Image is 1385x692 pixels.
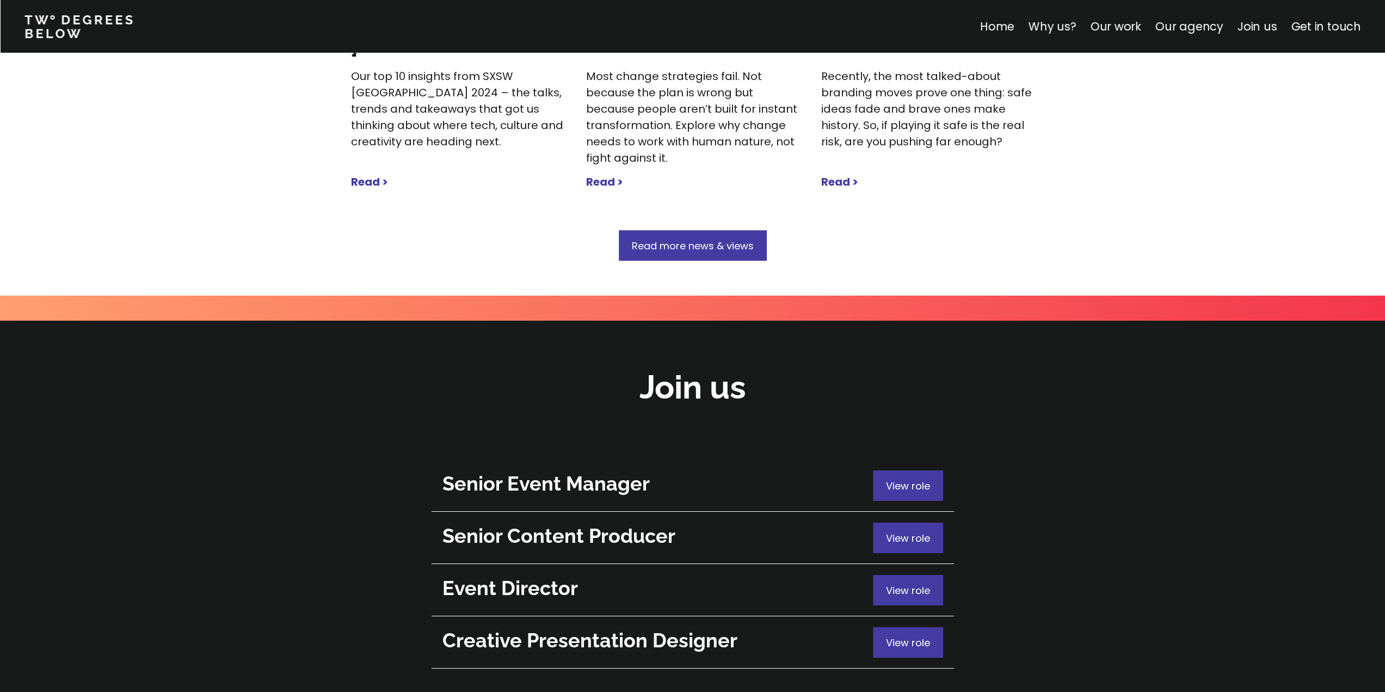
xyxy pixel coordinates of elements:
a: View role [432,616,954,669]
span: View role [886,584,930,597]
a: Our work [1090,19,1141,34]
a: Read > [351,174,564,190]
a: Read > [586,174,799,190]
strong: Read > [821,174,858,189]
strong: Read > [586,174,623,189]
a: View role [432,512,954,564]
h2: Senior Event Manager [442,470,867,497]
h2: Creative Presentation Designer [442,627,867,654]
a: Get in touch [1291,19,1361,34]
a: View role [432,564,954,616]
h2: Senior Content Producer [442,523,867,549]
span: View role [886,479,930,493]
span: View role [886,531,930,545]
strong: Read > [351,174,388,189]
a: Recently, the most talked-about branding moves prove one thing: safe ideas fade and brave ones ma... [821,68,1035,150]
span: Read more news & views [632,239,754,253]
a: Our top 10 insights from SXSW [GEOGRAPHIC_DATA] 2024 – the talks, trends and takeaways that got u... [351,68,564,150]
a: Most change strategies fail. Not because the plan is wrong but because people aren’t built for in... [586,68,799,166]
a: Join us [1237,19,1277,34]
a: Read > [821,174,1035,190]
a: View role [432,460,954,512]
a: Our agency [1155,19,1223,34]
h2: Event Director [442,575,867,602]
a: Home [980,19,1014,34]
a: Why us? [1028,19,1076,34]
span: View role [886,636,930,650]
a: Read more news & views [351,230,1035,261]
h2: Join us [639,365,746,409]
